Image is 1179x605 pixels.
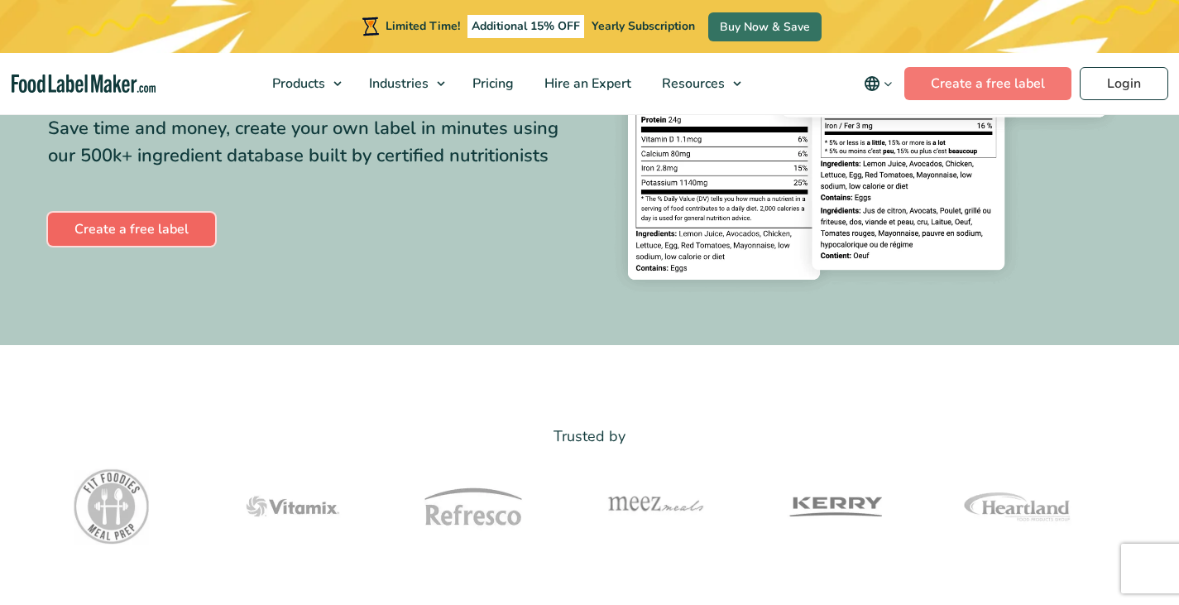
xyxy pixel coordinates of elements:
span: Yearly Subscription [592,18,695,34]
a: Products [257,53,350,114]
span: Limited Time! [386,18,460,34]
a: Industries [354,53,453,114]
span: Additional 15% OFF [467,15,584,38]
a: Create a free label [904,67,1071,100]
span: Industries [364,74,430,93]
span: Resources [657,74,726,93]
p: Trusted by [48,425,1132,449]
a: Hire an Expert [530,53,643,114]
a: Resources [647,53,750,114]
span: Pricing [467,74,515,93]
span: Products [267,74,327,93]
div: Save time and money, create your own label in minutes using our 500k+ ingredient database built b... [48,115,578,170]
span: Hire an Expert [539,74,633,93]
a: Pricing [458,53,525,114]
a: Create a free label [48,213,215,246]
a: Buy Now & Save [708,12,822,41]
a: Login [1080,67,1168,100]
